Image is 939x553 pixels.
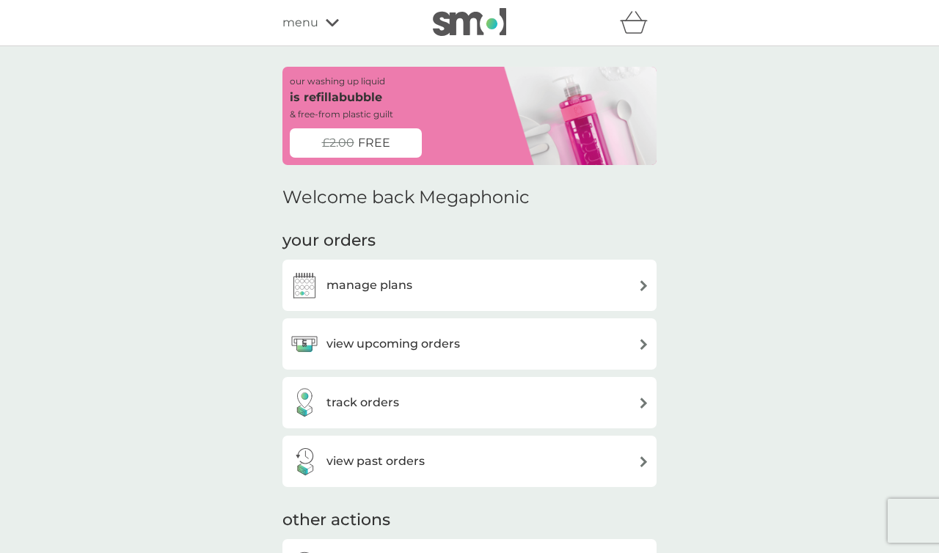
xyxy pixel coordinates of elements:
[620,8,657,37] div: basket
[282,13,318,32] span: menu
[326,452,425,471] h3: view past orders
[290,88,382,107] p: is refillabubble
[326,393,399,412] h3: track orders
[358,133,390,153] span: FREE
[326,276,412,295] h3: manage plans
[638,339,649,350] img: arrow right
[326,334,460,354] h3: view upcoming orders
[290,74,385,88] p: our washing up liquid
[433,8,506,36] img: smol
[638,398,649,409] img: arrow right
[638,280,649,291] img: arrow right
[282,509,390,532] h3: other actions
[322,133,354,153] span: £2.00
[282,187,530,208] h2: Welcome back Megaphonic
[638,456,649,467] img: arrow right
[290,107,393,121] p: & free-from plastic guilt
[282,230,376,252] h3: your orders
